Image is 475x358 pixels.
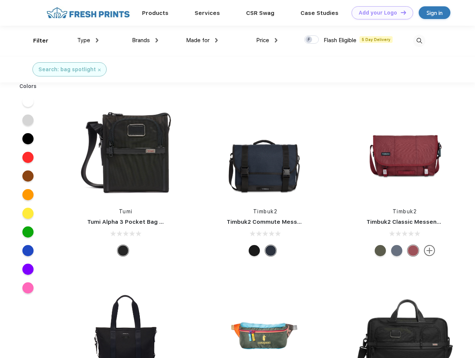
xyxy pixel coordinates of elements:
[44,6,132,19] img: fo%20logo%202.webp
[96,38,98,43] img: dropdown.png
[132,37,150,44] span: Brands
[76,101,175,200] img: func=resize&h=266
[424,245,435,256] img: more.svg
[87,219,174,225] a: Tumi Alpha 3 Pocket Bag Small
[216,101,315,200] img: func=resize&h=266
[256,37,269,44] span: Price
[355,101,454,200] img: func=resize&h=266
[215,38,218,43] img: dropdown.png
[401,10,406,15] img: DT
[359,36,393,43] span: 5 Day Delivery
[77,37,90,44] span: Type
[253,208,278,214] a: Timbuk2
[367,219,459,225] a: Timbuk2 Classic Messenger Bag
[186,37,210,44] span: Made for
[375,245,386,256] div: Eco Army
[227,219,327,225] a: Timbuk2 Commute Messenger Bag
[427,9,443,17] div: Sign in
[33,37,48,45] div: Filter
[38,66,96,73] div: Search: bag spotlight
[359,10,397,16] div: Add your Logo
[408,245,419,256] div: Eco Collegiate Red
[155,38,158,43] img: dropdown.png
[117,245,129,256] div: Black
[419,6,450,19] a: Sign in
[14,82,43,90] div: Colors
[98,69,101,71] img: filter_cancel.svg
[265,245,276,256] div: Eco Nautical
[249,245,260,256] div: Eco Black
[142,10,169,16] a: Products
[413,35,425,47] img: desktop_search.svg
[324,37,356,44] span: Flash Eligible
[393,208,417,214] a: Timbuk2
[119,208,133,214] a: Tumi
[275,38,277,43] img: dropdown.png
[391,245,402,256] div: Eco Lightbeam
